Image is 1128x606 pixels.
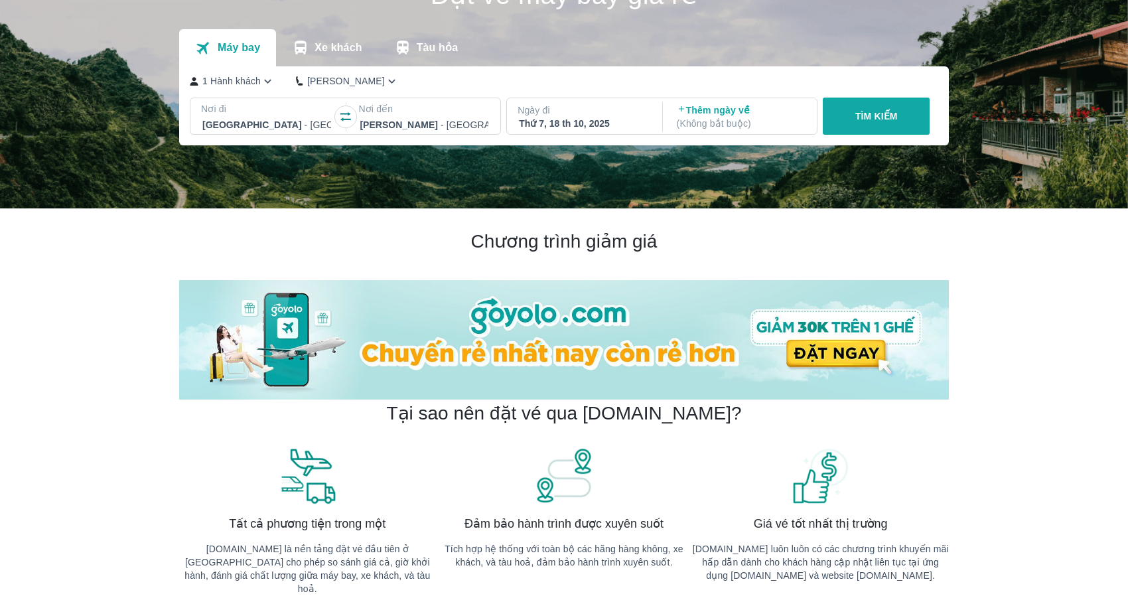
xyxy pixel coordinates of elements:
p: 1 Hành khách [202,74,261,88]
div: Thứ 7, 18 th 10, 2025 [519,117,648,130]
p: Nơi đi [201,102,332,115]
p: Nơi đến [358,102,490,115]
div: transportation tabs [179,29,474,66]
p: TÌM KIẾM [855,110,898,123]
p: Xe khách [315,41,362,54]
p: [DOMAIN_NAME] là nền tảng đặt vé đầu tiên ở [GEOGRAPHIC_DATA] cho phép so sánh giá cả, giờ khởi h... [179,542,436,595]
p: Ngày đi [518,104,649,117]
p: [DOMAIN_NAME] luôn luôn có các chương trình khuyến mãi hấp dẫn dành cho khách hàng cập nhật liên ... [692,542,949,582]
h2: Chương trình giảm giá [179,230,949,254]
p: ( Không bắt buộc ) [677,117,806,130]
button: TÌM KIẾM [823,98,930,135]
p: Tích hợp hệ thống với toàn bộ các hãng hàng không, xe khách, và tàu hoả, đảm bảo hành trình xuyên... [436,542,693,569]
p: Tàu hỏa [417,41,458,54]
span: Tất cả phương tiện trong một [229,516,386,532]
span: Giá vé tốt nhất thị trường [754,516,888,532]
img: banner [791,447,851,505]
h2: Tại sao nên đặt vé qua [DOMAIN_NAME]? [386,402,741,425]
p: [PERSON_NAME] [307,74,385,88]
img: banner [277,447,337,505]
span: Đảm bảo hành trình được xuyên suốt [464,516,664,532]
p: Máy bay [218,41,260,54]
img: banner-home [179,280,949,400]
p: Thêm ngày về [677,104,806,130]
button: 1 Hành khách [190,74,275,88]
img: banner [534,447,594,505]
button: [PERSON_NAME] [296,74,399,88]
